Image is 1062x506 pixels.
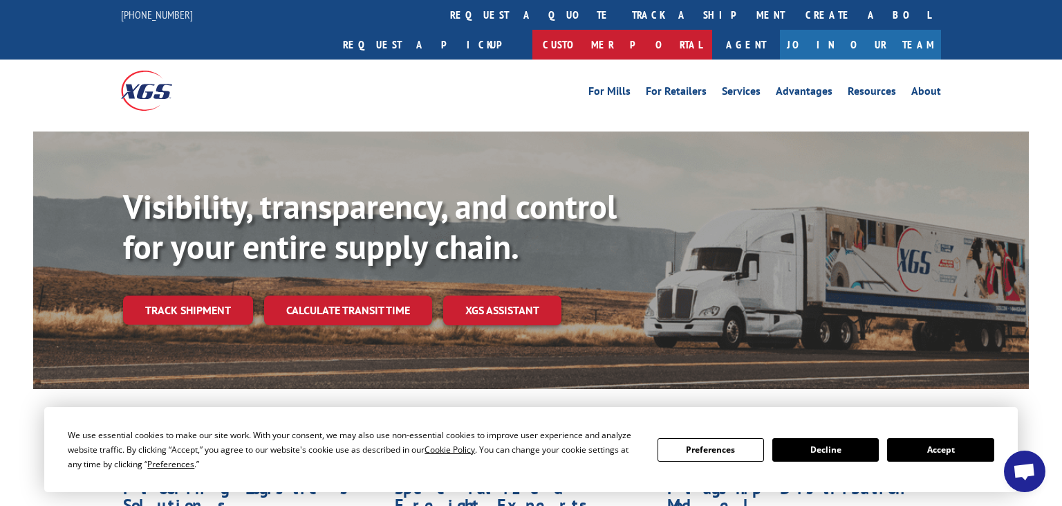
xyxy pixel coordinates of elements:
div: Open chat [1004,451,1045,492]
div: Cookie Consent Prompt [44,407,1018,492]
b: Visibility, transparency, and control for your entire supply chain. [123,185,617,268]
a: Join Our Team [780,30,941,60]
a: Agent [712,30,780,60]
button: Preferences [658,438,764,462]
a: About [911,86,941,101]
a: Request a pickup [333,30,532,60]
a: For Mills [588,86,631,101]
button: Accept [887,438,994,462]
span: Cookie Policy [425,444,475,455]
a: For Retailers [646,86,707,101]
a: [PHONE_NUMBER] [121,8,193,21]
button: Decline [772,438,879,462]
a: Services [722,86,761,101]
a: Resources [848,86,896,101]
span: Preferences [147,458,194,470]
div: We use essential cookies to make our site work. With your consent, we may also use non-essential ... [68,428,640,471]
a: Customer Portal [532,30,712,60]
a: Advantages [776,86,832,101]
a: XGS ASSISTANT [443,296,561,325]
a: Track shipment [123,296,253,325]
a: Calculate transit time [264,296,432,325]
